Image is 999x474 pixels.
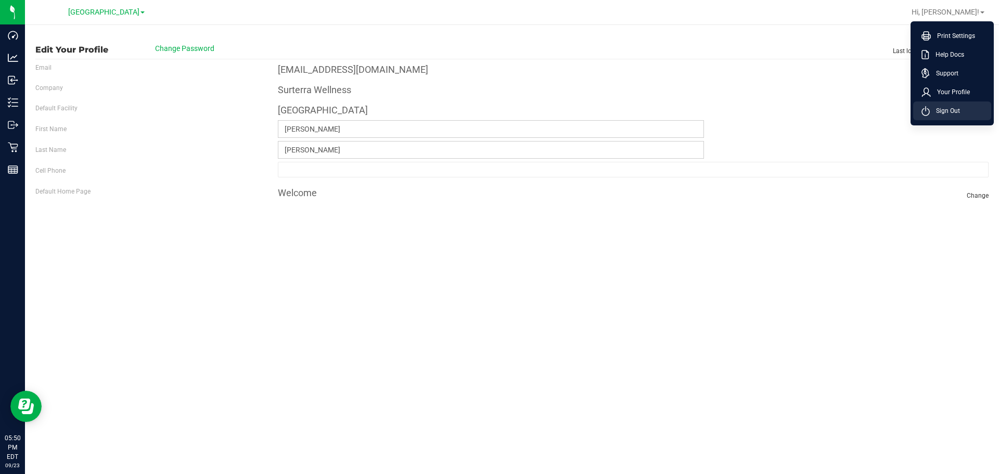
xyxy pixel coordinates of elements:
[893,46,989,56] span: Last login: [DATE] 8:48:38 AM EDT
[931,31,975,41] span: Print Settings
[5,462,20,469] p: 09/23
[35,124,67,134] label: First Name
[278,85,351,95] h4: Surterra Wellness
[35,45,119,55] span: Edit Your Profile
[8,142,18,152] inline-svg: Retail
[921,68,987,79] a: Support
[912,8,979,16] span: Hi, [PERSON_NAME]!
[35,166,66,175] label: Cell Phone
[35,187,91,196] label: Default Home Page
[278,188,989,198] h4: Welcome
[8,53,18,63] inline-svg: Analytics
[931,87,970,97] span: Your Profile
[5,433,20,462] p: 05:50 PM EDT
[8,75,18,85] inline-svg: Inbound
[133,40,237,57] button: Change Password
[8,30,18,41] inline-svg: Dashboard
[155,44,214,53] span: Change Password
[278,105,989,116] h4: [GEOGRAPHIC_DATA]
[8,97,18,108] inline-svg: Inventory
[967,191,989,200] span: Change
[8,120,18,130] inline-svg: Outbound
[35,63,52,72] label: Email
[35,83,63,93] label: Company
[278,65,428,75] h4: [EMAIL_ADDRESS][DOMAIN_NAME]
[10,391,42,422] iframe: Resource center
[8,164,18,175] inline-svg: Reports
[68,8,139,17] span: [GEOGRAPHIC_DATA]
[278,162,989,177] input: Format: (999) 999-9999
[930,106,960,116] span: Sign Out
[35,104,78,113] label: Default Facility
[35,145,66,155] label: Last Name
[921,49,987,60] a: Help Docs
[929,49,964,60] span: Help Docs
[913,101,991,120] li: Sign Out
[930,68,958,79] span: Support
